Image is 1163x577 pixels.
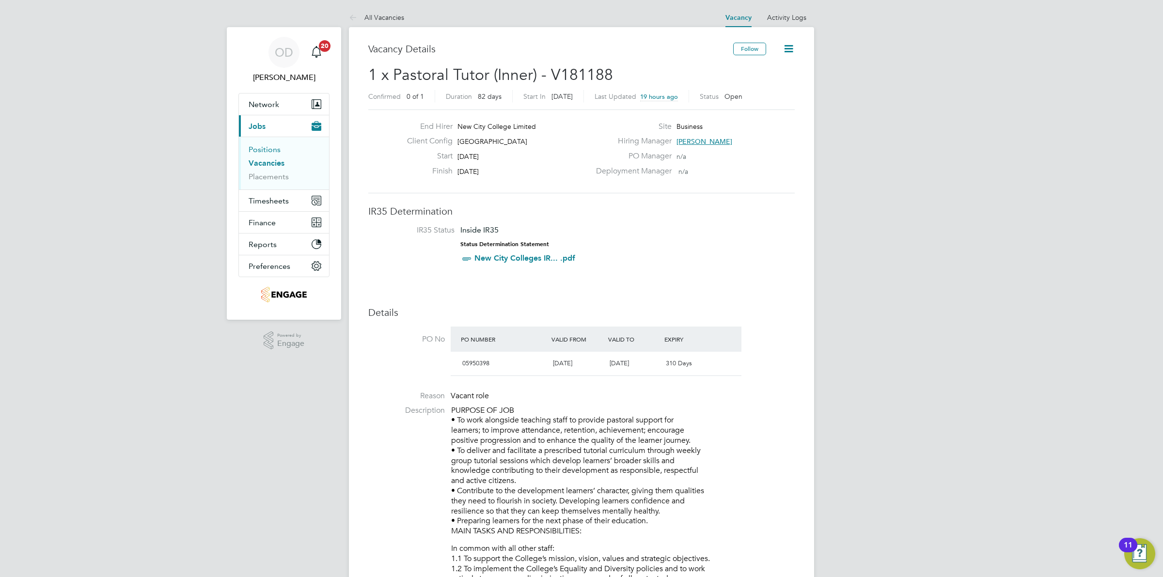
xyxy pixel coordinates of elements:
[523,92,546,101] label: Start In
[590,122,672,132] label: Site
[678,167,688,176] span: n/a
[368,306,795,319] h3: Details
[590,166,672,176] label: Deployment Manager
[238,72,330,83] span: Ollie Dart
[457,152,479,161] span: [DATE]
[676,152,686,161] span: n/a
[590,136,672,146] label: Hiring Manager
[458,330,549,348] div: PO Number
[249,240,277,249] span: Reports
[399,151,453,161] label: Start
[227,27,341,320] nav: Main navigation
[733,43,766,55] button: Follow
[474,253,575,263] a: New City Colleges IR... .pdf
[590,151,672,161] label: PO Manager
[277,331,304,340] span: Powered by
[1124,545,1132,558] div: 11
[451,391,489,401] span: Vacant role
[662,330,719,348] div: Expiry
[239,137,329,189] div: Jobs
[462,359,489,367] span: 05950398
[249,122,266,131] span: Jobs
[239,255,329,277] button: Preferences
[451,405,795,536] p: PURPOSE OF JOB • To work alongside teaching staff to provide pastoral support for learners; to im...
[767,13,806,22] a: Activity Logs
[457,137,527,146] span: [GEOGRAPHIC_DATA]
[239,94,329,115] button: Network
[610,359,629,367] span: [DATE]
[368,205,795,218] h3: IR35 Determination
[249,196,289,205] span: Timesheets
[249,158,284,168] a: Vacancies
[249,218,276,227] span: Finance
[307,37,326,68] a: 20
[239,190,329,211] button: Timesheets
[676,137,732,146] span: [PERSON_NAME]
[551,92,573,101] span: [DATE]
[399,122,453,132] label: End Hirer
[725,14,752,22] a: Vacancy
[407,92,424,101] span: 0 of 1
[399,136,453,146] label: Client Config
[553,359,572,367] span: [DATE]
[368,43,733,55] h3: Vacancy Details
[457,167,479,176] span: [DATE]
[478,92,502,101] span: 82 days
[724,92,742,101] span: Open
[457,122,536,131] span: New City College Limited
[700,92,719,101] label: Status
[676,122,703,131] span: Business
[249,262,290,271] span: Preferences
[277,340,304,348] span: Engage
[261,287,306,302] img: jambo-logo-retina.png
[368,65,613,84] span: 1 x Pastoral Tutor (Inner) - V181188
[378,225,455,235] label: IR35 Status
[249,145,281,154] a: Positions
[239,115,329,137] button: Jobs
[319,40,330,52] span: 20
[460,225,499,234] span: Inside IR35
[239,212,329,233] button: Finance
[399,166,453,176] label: Finish
[249,100,279,109] span: Network
[1124,538,1155,569] button: Open Resource Center, 11 new notifications
[368,391,445,401] label: Reason
[368,92,401,101] label: Confirmed
[446,92,472,101] label: Duration
[640,93,678,101] span: 19 hours ago
[460,241,549,248] strong: Status Determination Statement
[264,331,305,350] a: Powered byEngage
[606,330,662,348] div: Valid To
[249,172,289,181] a: Placements
[595,92,636,101] label: Last Updated
[238,287,330,302] a: Go to home page
[368,405,445,416] label: Description
[368,334,445,344] label: PO No
[239,234,329,255] button: Reports
[666,359,692,367] span: 310 Days
[275,46,293,59] span: OD
[549,330,606,348] div: Valid From
[238,37,330,83] a: OD[PERSON_NAME]
[349,13,404,22] a: All Vacancies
